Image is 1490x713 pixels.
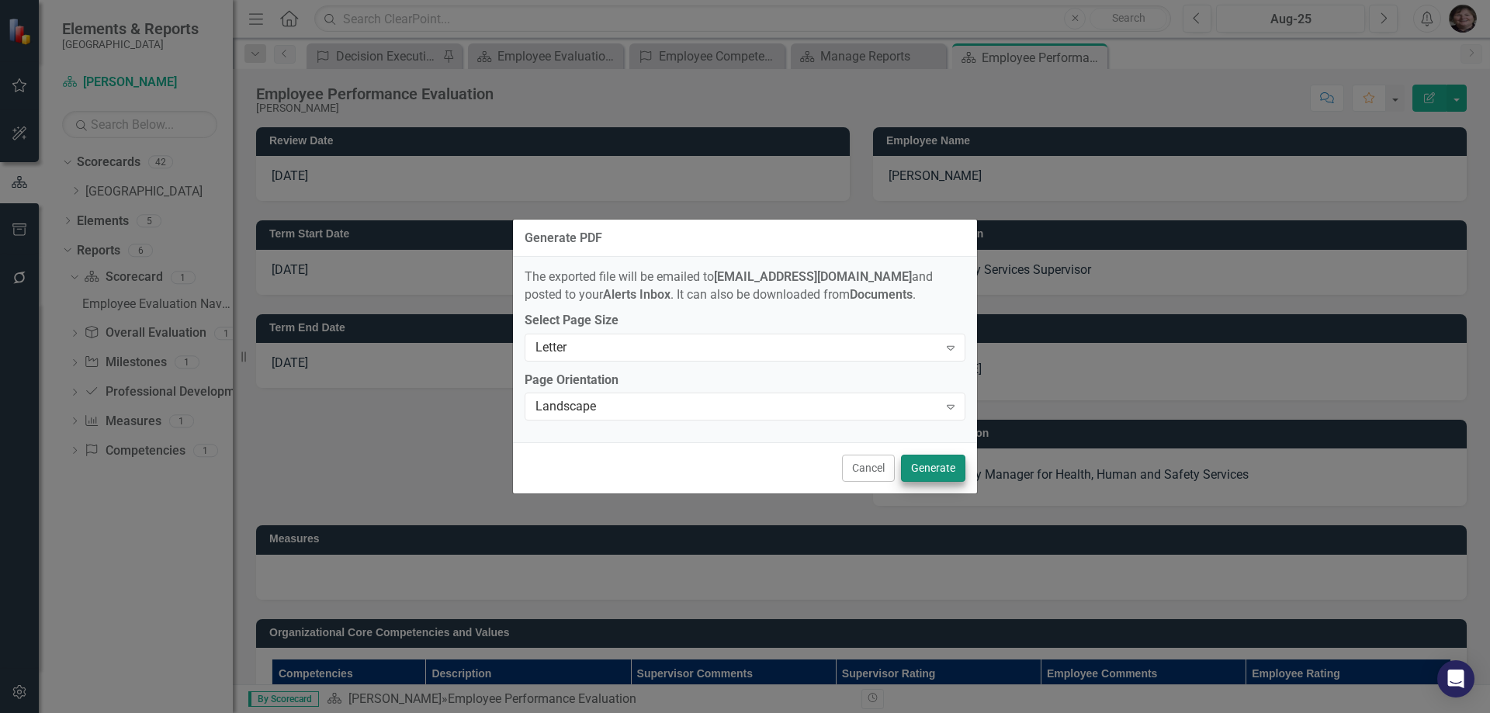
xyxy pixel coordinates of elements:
[535,338,938,356] div: Letter
[525,372,965,389] label: Page Orientation
[850,287,913,302] strong: Documents
[1437,660,1474,697] div: Open Intercom Messenger
[535,398,938,416] div: Landscape
[525,231,602,245] div: Generate PDF
[714,269,912,284] strong: [EMAIL_ADDRESS][DOMAIN_NAME]
[525,269,933,302] span: The exported file will be emailed to and posted to your . It can also be downloaded from .
[525,312,965,330] label: Select Page Size
[842,455,895,482] button: Cancel
[901,455,965,482] button: Generate
[603,287,670,302] strong: Alerts Inbox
